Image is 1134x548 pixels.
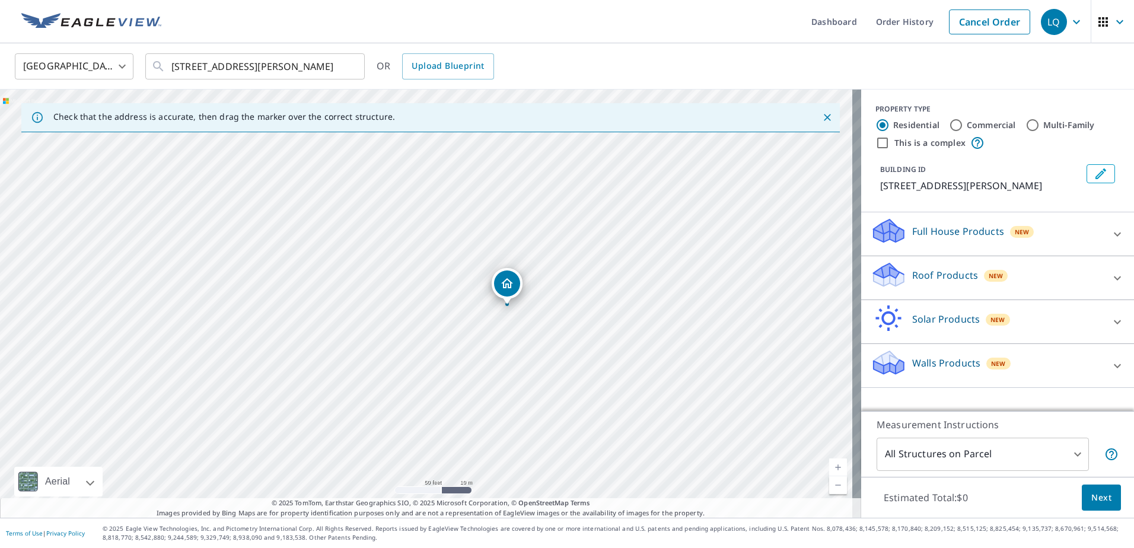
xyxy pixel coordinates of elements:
div: Roof ProductsNew [871,261,1125,295]
p: | [6,530,85,537]
p: Roof Products [912,268,978,282]
div: Aerial [42,467,74,496]
div: PROPERTY TYPE [875,104,1120,114]
button: Next [1082,485,1121,511]
div: LQ [1041,9,1067,35]
span: Next [1091,490,1111,505]
span: Upload Blueprint [412,59,484,74]
span: New [1015,227,1030,237]
p: © 2025 Eagle View Technologies, Inc. and Pictometry International Corp. All Rights Reserved. Repo... [103,524,1128,542]
div: All Structures on Parcel [877,438,1089,471]
p: Walls Products [912,356,980,370]
a: OpenStreetMap [518,498,568,507]
div: Full House ProductsNew [871,217,1125,251]
a: Current Level 19, Zoom In [829,458,847,476]
a: Current Level 19, Zoom Out [829,476,847,494]
div: Aerial [14,467,103,496]
input: Search by address or latitude-longitude [171,50,340,83]
label: This is a complex [894,137,966,149]
button: Close [820,110,835,125]
p: Solar Products [912,312,980,326]
p: [STREET_ADDRESS][PERSON_NAME] [880,179,1082,193]
a: Privacy Policy [46,529,85,537]
p: Full House Products [912,224,1004,238]
a: Cancel Order [949,9,1030,34]
div: Solar ProductsNew [871,305,1125,339]
span: New [990,315,1005,324]
span: New [991,359,1006,368]
p: BUILDING ID [880,164,926,174]
a: Terms of Use [6,529,43,537]
img: EV Logo [21,13,161,31]
span: New [989,271,1004,281]
a: Upload Blueprint [402,53,493,79]
div: Walls ProductsNew [871,349,1125,383]
button: Edit building 1 [1087,164,1115,183]
span: Your report will include each building or structure inside the parcel boundary. In some cases, du... [1104,447,1119,461]
div: [GEOGRAPHIC_DATA] [15,50,133,83]
p: Estimated Total: $0 [874,485,977,511]
span: © 2025 TomTom, Earthstar Geographics SIO, © 2025 Microsoft Corporation, © [272,498,590,508]
p: Measurement Instructions [877,418,1119,432]
label: Commercial [967,119,1016,131]
label: Multi-Family [1043,119,1095,131]
p: Check that the address is accurate, then drag the marker over the correct structure. [53,111,395,122]
label: Residential [893,119,939,131]
a: Terms [571,498,590,507]
div: OR [377,53,494,79]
